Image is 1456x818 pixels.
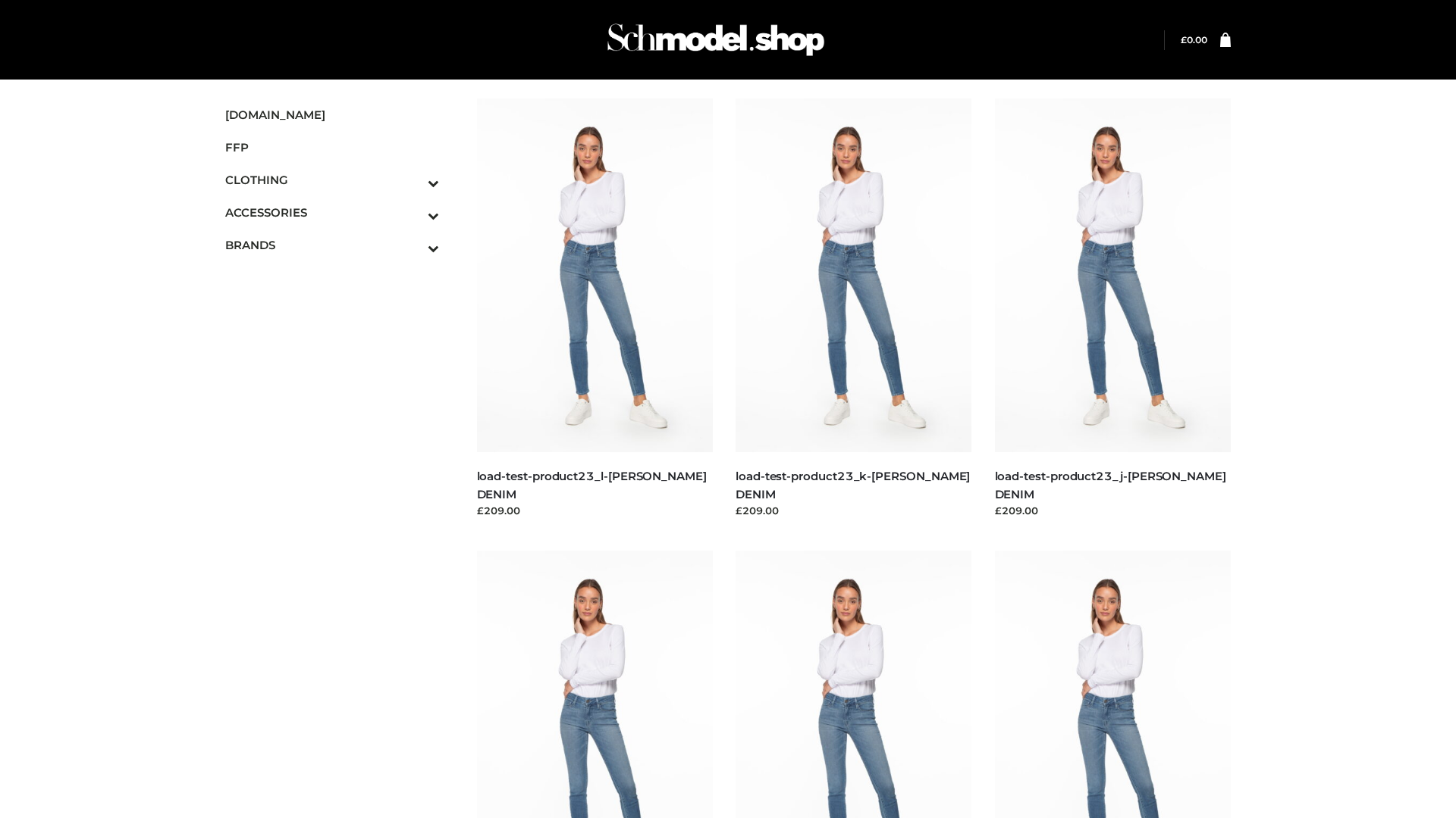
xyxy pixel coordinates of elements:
a: CLOTHINGToggle Submenu [225,164,439,196]
a: FFP [225,131,439,164]
div: £209.00 [736,503,972,518]
a: [DOMAIN_NAME] [225,98,439,131]
button: Toggle Submenu [386,229,439,261]
button: Toggle Submenu [386,196,439,229]
span: [DOMAIN_NAME] [225,106,439,123]
button: Toggle Submenu [386,164,439,196]
span: FFP [225,139,439,156]
a: ACCESSORIESToggle Submenu [225,196,439,229]
span: £ [1181,34,1187,45]
span: CLOTHING [225,171,439,189]
bdi: 0.00 [1181,34,1207,45]
a: load-test-product23_j-[PERSON_NAME] DENIM [995,469,1226,501]
div: £209.00 [477,503,714,518]
a: £0.00 [1181,34,1207,45]
a: BRANDSToggle Submenu [225,229,439,261]
span: BRANDS [225,236,439,254]
img: Schmodel Admin 964 [602,10,830,70]
div: £209.00 [995,503,1232,518]
a: load-test-product23_k-[PERSON_NAME] DENIM [736,469,970,501]
a: load-test-product23_l-[PERSON_NAME] DENIM [477,469,707,501]
span: ACCESSORIES [225,204,439,221]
